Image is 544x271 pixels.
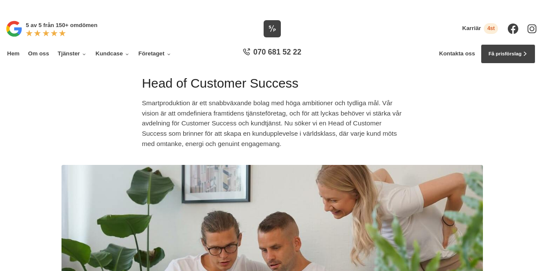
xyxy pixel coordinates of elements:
[56,45,89,63] a: Tjänster
[137,45,173,63] a: Företaget
[142,98,402,152] p: Smartproduktion är ett snabbväxande bolag med höga ambitioner och tydliga mål. Vår vision är att ...
[240,47,304,61] a: 070 681 52 22
[94,45,132,63] a: Kundcase
[296,3,363,9] a: Läs pressmeddelandet här!
[253,47,301,57] span: 070 681 52 22
[462,23,498,34] a: Karriär 4st
[484,23,498,34] span: 4st
[27,45,50,63] a: Om oss
[439,50,475,58] a: Kontakta oss
[6,45,21,63] a: Hem
[489,50,522,58] span: Få prisförslag
[462,25,481,32] span: Karriär
[3,3,541,10] p: Vi vann Årets Unga Företagare i Dalarna 2024 –
[26,21,98,30] p: 5 av 5 från 150+ omdömen
[481,44,535,63] a: Få prisförslag
[142,75,402,98] h1: Head of Customer Success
